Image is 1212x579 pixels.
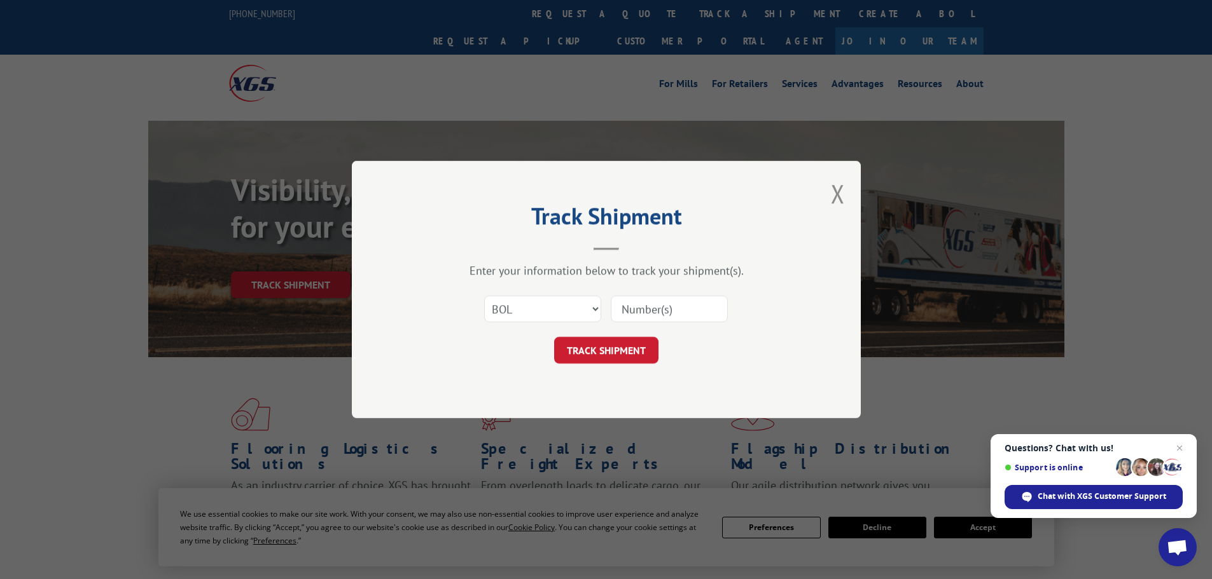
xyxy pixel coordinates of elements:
[415,207,797,231] h2: Track Shipment
[554,337,658,364] button: TRACK SHIPMENT
[1038,491,1166,502] span: Chat with XGS Customer Support
[1005,485,1183,509] div: Chat with XGS Customer Support
[1172,440,1187,456] span: Close chat
[611,296,728,322] input: Number(s)
[1159,528,1197,566] div: Open chat
[1005,443,1183,453] span: Questions? Chat with us!
[831,177,845,210] button: Close modal
[1005,463,1111,472] span: Support is online
[415,263,797,278] div: Enter your information below to track your shipment(s).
